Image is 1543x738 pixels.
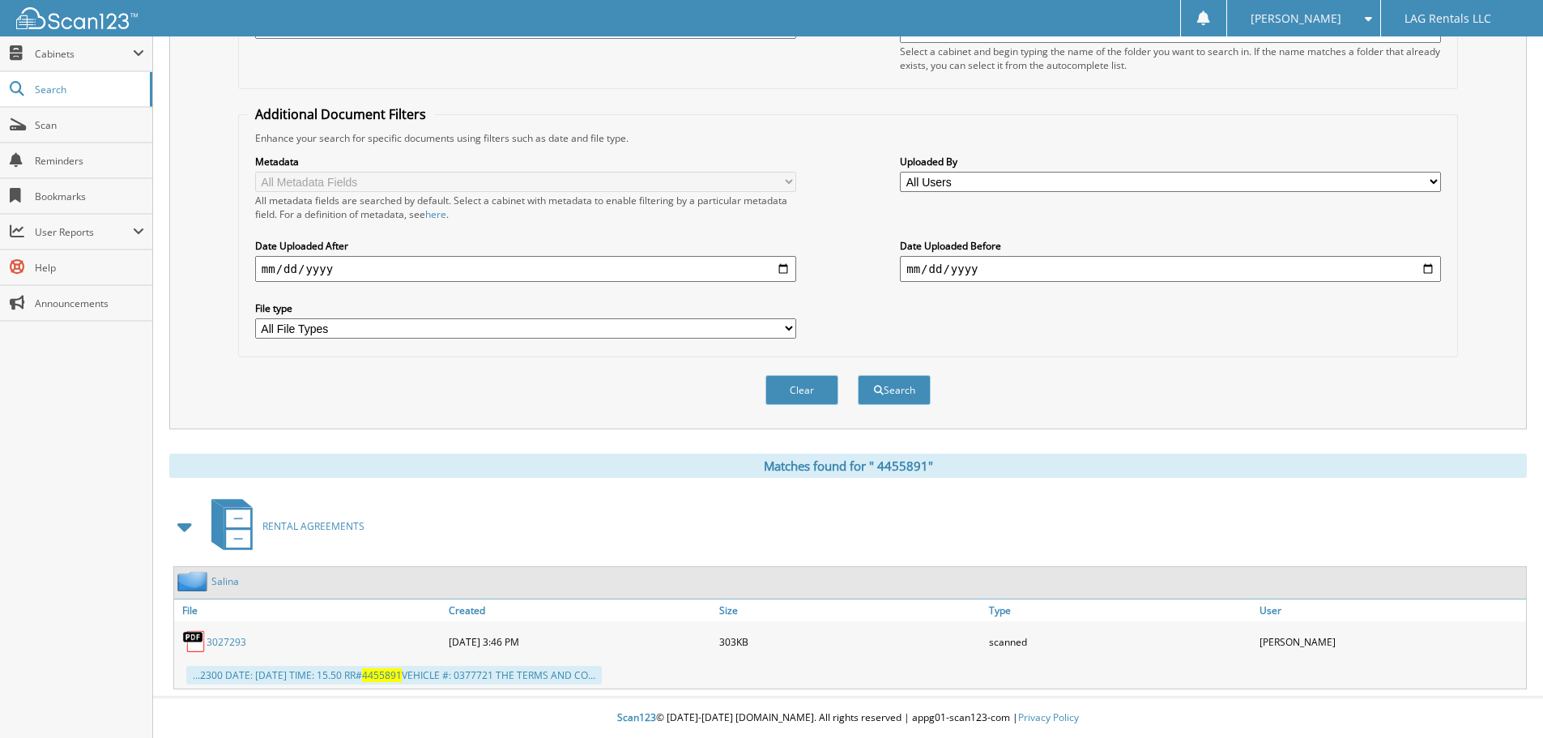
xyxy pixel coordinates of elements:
div: [DATE] 3:46 PM [445,625,715,658]
a: Privacy Policy [1018,710,1079,724]
span: User Reports [35,225,133,239]
label: Date Uploaded Before [900,239,1441,253]
a: Salina [211,574,239,588]
span: Search [35,83,142,96]
a: Size [715,599,986,621]
label: Uploaded By [900,155,1441,169]
a: RENTAL AGREEMENTS [202,494,364,558]
span: [PERSON_NAME] [1251,14,1341,23]
div: All metadata fields are searched by default. Select a cabinet with metadata to enable filtering b... [255,194,796,221]
img: folder2.png [177,571,211,591]
span: Announcements [35,296,144,310]
span: R E N T A L A G R E E M E N T S [262,519,364,533]
div: 303KB [715,625,986,658]
a: here [425,207,446,221]
a: Type [985,599,1255,621]
label: Date Uploaded After [255,239,796,253]
div: © [DATE]-[DATE] [DOMAIN_NAME]. All rights reserved | appg01-scan123-com | [153,698,1543,738]
span: Scan123 [617,710,656,724]
span: LAG Rentals LLC [1404,14,1491,23]
div: ...2300 DATE: [DATE] TIME: 15.50 RR# VEHICLE #: 0377721 THE TERMS AND CO... [186,666,602,685]
iframe: Chat Widget [1462,660,1543,738]
input: end [900,256,1441,282]
div: Enhance your search for specific documents using filters such as date and file type. [247,131,1449,145]
a: File [174,599,445,621]
span: Reminders [35,154,144,168]
a: 3027293 [207,635,246,649]
span: Help [35,261,144,275]
span: 4455891 [362,668,402,682]
div: Matches found for " 4455891" [169,454,1527,478]
img: scan123-logo-white.svg [16,7,138,29]
input: start [255,256,796,282]
button: Clear [765,375,838,405]
div: scanned [985,625,1255,658]
legend: Additional Document Filters [247,105,434,123]
a: User [1255,599,1526,621]
div: [PERSON_NAME] [1255,625,1526,658]
span: Bookmarks [35,190,144,203]
label: Metadata [255,155,796,169]
img: PDF.png [182,629,207,654]
a: Created [445,599,715,621]
button: Search [858,375,931,405]
label: File type [255,301,796,315]
span: Cabinets [35,47,133,61]
div: Select a cabinet and begin typing the name of the folder you want to search in. If the name match... [900,45,1441,72]
span: Scan [35,118,144,132]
